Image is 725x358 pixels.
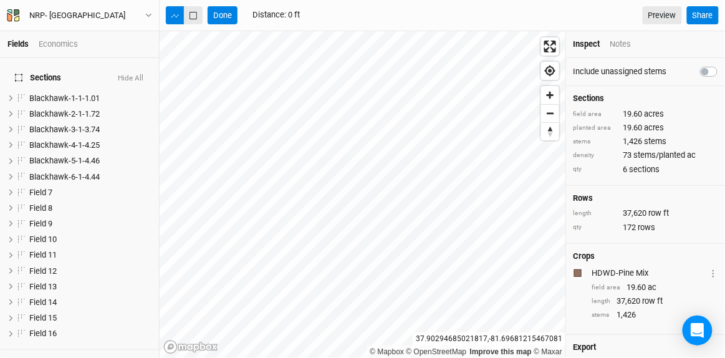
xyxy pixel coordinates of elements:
div: NRP- Phase 2 Colony Bay [29,9,125,22]
span: Blackhawk-1-1-1.01 [29,94,100,103]
span: stems/planted ac [634,150,696,161]
span: Blackhawk-5-1-4.46 [29,156,100,165]
div: length [592,297,611,306]
h4: Rows [574,193,718,203]
div: Blackhawk-1-1-1.01 [29,94,151,104]
div: Field 13 [29,282,151,292]
div: Field 16 [29,329,151,339]
span: Field 9 [29,219,52,228]
div: Field 9 [29,219,151,229]
span: Field 16 [29,329,57,338]
button: Find my location [541,62,559,80]
button: Share [687,6,719,25]
a: Mapbox [370,347,404,356]
span: stems [645,136,667,147]
label: Include unassigned stems [574,66,667,77]
div: Field 14 [29,298,151,307]
a: Preview [643,6,682,25]
span: Blackhawk-4-1-4.25 [29,140,100,150]
div: Field 12 [29,266,151,276]
div: field area [574,110,617,119]
button: NRP- [GEOGRAPHIC_DATA] [6,9,153,22]
span: Field 7 [29,188,52,197]
div: length [574,209,617,218]
span: row ft [649,208,670,219]
span: Sections [15,73,61,83]
div: Blackhawk-3-1-3.74 [29,125,151,135]
span: rows [638,222,656,233]
div: Field 15 [29,313,151,323]
button: Hide All [117,74,144,83]
div: 1,426 [592,309,718,321]
div: 1,426 [574,136,718,147]
span: ac [648,282,657,293]
div: Inspect [574,39,600,50]
span: Blackhawk-3-1-3.74 [29,125,100,134]
span: Field 12 [29,266,57,276]
div: NRP- [GEOGRAPHIC_DATA] [29,9,125,22]
div: HDWD-Pine Mix [592,268,707,279]
div: Field 8 [29,203,151,213]
span: Zoom out [541,105,559,122]
a: Fields [7,39,29,49]
div: stems [574,137,617,147]
h4: Crops [574,251,595,261]
button: Reset bearing to north [541,122,559,140]
div: Field 7 [29,188,151,198]
div: 172 [574,222,718,233]
div: Field 11 [29,250,151,260]
span: row ft [643,296,663,307]
div: Blackhawk-6-1-4.44 [29,172,151,182]
a: OpenStreetMap [406,347,467,356]
span: Field 14 [29,298,57,307]
div: field area [592,283,621,293]
h4: Sections [574,94,718,104]
div: 19.60 [574,109,718,120]
a: Mapbox logo [163,340,218,354]
span: acres [645,122,665,133]
button: Zoom out [541,104,559,122]
div: 19.60 [592,282,718,293]
div: qty [574,223,617,232]
button: Enter fullscreen [541,37,559,56]
div: 37,620 [592,296,718,307]
span: Blackhawk-2-1-1.72 [29,109,100,119]
div: 6 [574,164,718,175]
div: Blackhawk-5-1-4.46 [29,156,151,166]
div: Notes [610,39,631,50]
div: 73 [574,150,718,161]
canvas: Map [160,31,566,358]
button: Zoom in [541,86,559,104]
span: Blackhawk-6-1-4.44 [29,172,100,181]
button: Shortcut: 2 [184,6,203,25]
div: stems [592,311,611,320]
div: density [574,151,617,160]
span: Field 8 [29,203,52,213]
h4: Export [574,342,718,352]
button: Shortcut: 1 [166,6,185,25]
div: Distance : 0 ft [252,9,300,21]
div: Field 10 [29,235,151,244]
span: Field 11 [29,250,57,259]
div: 37.90294685021817 , -81.69681215467081 [413,332,565,346]
div: planted area [574,123,617,133]
div: 19.60 [574,122,718,133]
div: Blackhawk-2-1-1.72 [29,109,151,119]
div: Blackhawk-4-1-4.25 [29,140,151,150]
span: sections [630,164,660,175]
div: 37,620 [574,208,718,219]
div: Open Intercom Messenger [683,316,713,346]
span: acres [645,109,665,120]
button: Done [208,6,238,25]
span: Field 10 [29,235,57,244]
div: Economics [39,39,78,50]
button: Crop Usage [709,266,718,280]
div: qty [574,165,617,174]
span: Reset bearing to north [541,123,559,140]
a: Improve this map [470,347,532,356]
span: Field 15 [29,313,57,322]
a: Maxar [534,347,562,356]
